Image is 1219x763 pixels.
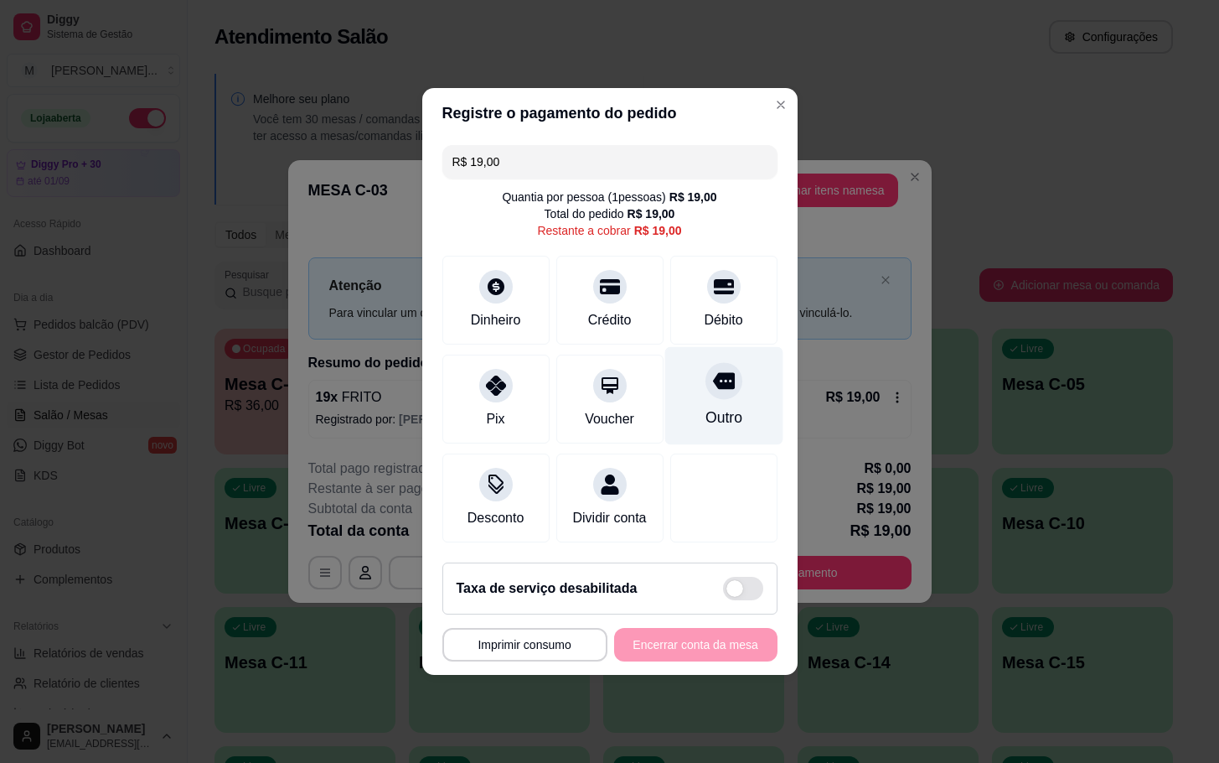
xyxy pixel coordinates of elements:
[457,579,638,599] h2: Taxa de serviço desabilitada
[767,91,794,118] button: Close
[572,508,646,528] div: Dividir conta
[545,205,675,222] div: Total do pedido
[502,189,716,205] div: Quantia por pessoa ( 1 pessoas)
[704,310,742,330] div: Débito
[467,508,524,528] div: Desconto
[442,628,607,662] button: Imprimir consumo
[628,205,675,222] div: R$ 19,00
[486,409,504,429] div: Pix
[588,310,632,330] div: Crédito
[537,222,681,239] div: Restante a cobrar
[471,310,521,330] div: Dinheiro
[705,407,741,428] div: Outro
[634,222,682,239] div: R$ 19,00
[669,189,717,205] div: R$ 19,00
[452,145,767,179] input: Ex.: hambúrguer de cordeiro
[422,88,798,138] header: Registre o pagamento do pedido
[585,409,634,429] div: Voucher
